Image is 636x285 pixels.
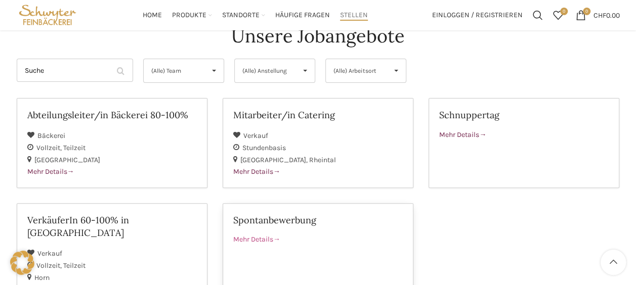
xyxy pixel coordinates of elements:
[333,59,381,82] span: (Alle) Arbeitsort
[233,235,280,244] span: Mehr Details
[233,167,280,176] span: Mehr Details
[233,214,403,226] h2: Spontanbewerbung
[17,10,79,19] a: Site logo
[27,167,74,176] span: Mehr Details
[275,11,330,20] span: Häufige Fragen
[37,249,62,258] span: Verkauf
[548,5,568,25] div: Meine Wunschliste
[432,12,523,19] span: Einloggen / Registrieren
[143,5,162,25] a: Home
[243,131,268,140] span: Verkauf
[233,109,403,121] h2: Mitarbeiter/in Catering
[439,109,609,121] h2: Schnuppertag
[36,144,63,152] span: Vollzeit
[427,5,528,25] a: Einloggen / Registrieren
[593,11,606,19] span: CHF
[560,8,568,15] span: 0
[151,59,199,82] span: (Alle) Team
[17,98,207,188] a: Abteilungsleiter/in Bäckerei 80-100% Bäckerei Vollzeit Teilzeit [GEOGRAPHIC_DATA] Mehr Details
[172,5,212,25] a: Produkte
[242,59,290,82] span: (Alle) Anstellung
[34,156,100,164] span: [GEOGRAPHIC_DATA]
[242,144,286,152] span: Stundenbasis
[172,11,206,20] span: Produkte
[63,261,86,270] span: Teilzeit
[223,98,413,188] a: Mitarbeiter/in Catering Verkauf Stundenbasis [GEOGRAPHIC_DATA] Rheintal Mehr Details
[340,5,368,25] a: Stellen
[204,59,224,82] span: ▾
[528,5,548,25] a: Suchen
[295,59,315,82] span: ▾
[439,130,486,139] span: Mehr Details
[36,261,63,270] span: Vollzeit
[222,5,265,25] a: Standorte
[27,214,197,239] h2: VerkäuferIn 60-100% in [GEOGRAPHIC_DATA]
[571,5,625,25] a: 0 CHF0.00
[340,11,368,20] span: Stellen
[37,131,65,140] span: Bäckerei
[309,156,336,164] span: Rheintal
[143,11,162,20] span: Home
[63,144,86,152] span: Teilzeit
[601,250,626,275] a: Scroll to top button
[548,5,568,25] a: 0
[583,8,590,15] span: 0
[429,98,619,188] a: Schnuppertag Mehr Details
[593,11,620,19] bdi: 0.00
[275,5,330,25] a: Häufige Fragen
[83,5,427,25] div: Main navigation
[27,109,197,121] h2: Abteilungsleiter/in Bäckerei 80-100%
[222,11,260,20] span: Standorte
[387,59,406,82] span: ▾
[17,59,133,82] input: Suche
[231,23,405,49] h4: Unsere Jobangebote
[240,156,309,164] span: [GEOGRAPHIC_DATA]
